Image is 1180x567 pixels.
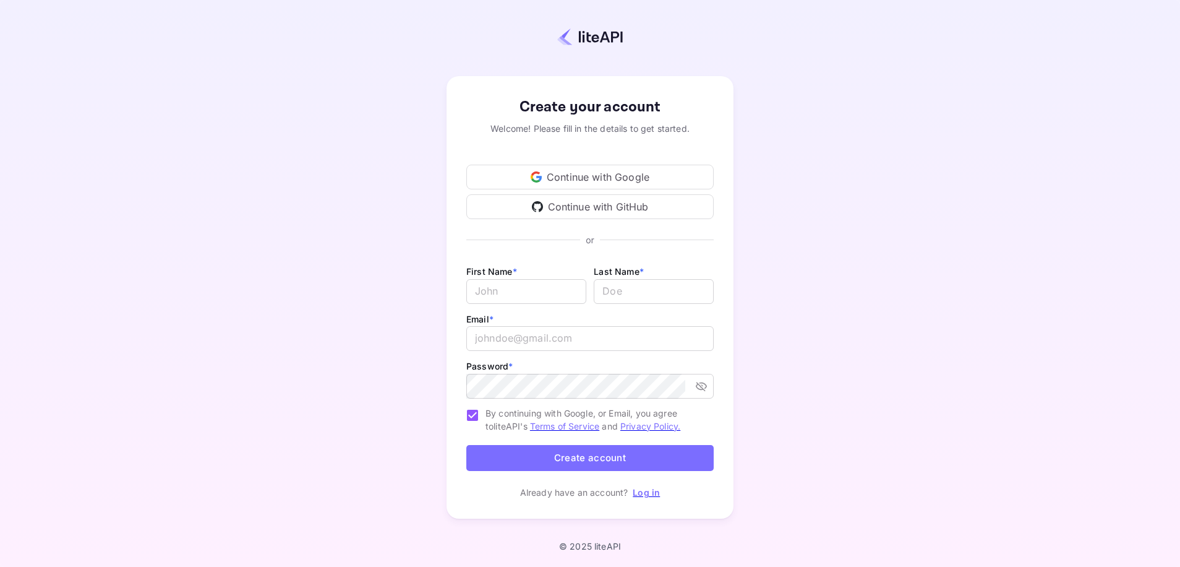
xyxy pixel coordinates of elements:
[594,279,714,304] input: Doe
[520,486,628,499] p: Already have an account?
[557,28,623,46] img: liteapi
[466,122,714,135] div: Welcome! Please fill in the details to get started.
[466,96,714,118] div: Create your account
[466,165,714,189] div: Continue with Google
[530,421,599,431] a: Terms of Service
[633,487,660,498] a: Log in
[466,266,517,277] label: First Name
[466,361,513,371] label: Password
[466,445,714,472] button: Create account
[620,421,680,431] a: Privacy Policy.
[559,541,621,552] p: © 2025 liteAPI
[594,266,644,277] label: Last Name
[690,375,712,397] button: toggle password visibility
[485,407,704,433] span: By continuing with Google, or Email, you agree to liteAPI's and
[466,279,586,304] input: John
[466,326,714,351] input: johndoe@gmail.com
[466,314,494,324] label: Email
[466,194,714,219] div: Continue with GitHub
